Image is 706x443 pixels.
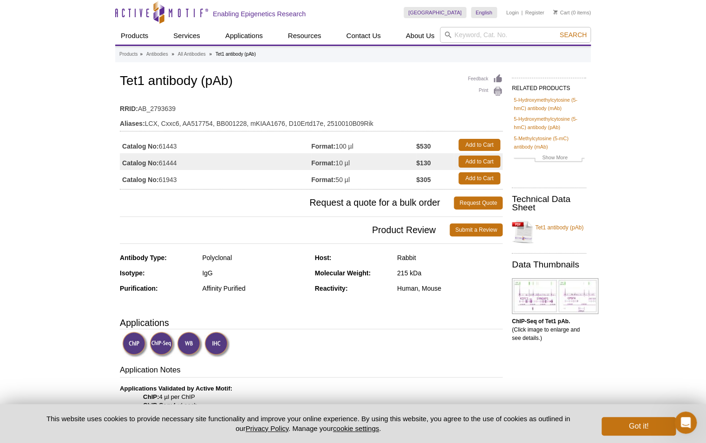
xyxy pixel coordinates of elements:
[315,285,348,292] strong: Reactivity:
[143,402,172,409] strong: ChIP-Seq:
[202,254,307,262] div: Polyclonal
[315,269,371,277] strong: Molecular Weight:
[120,196,454,209] span: Request a quote for a bulk order
[512,261,586,269] h2: Data Thumbnails
[311,159,335,167] strong: Format:
[514,153,584,164] a: Show More
[400,27,440,45] a: About Us
[553,9,569,16] a: Cart
[122,159,159,167] strong: Catalog No:
[120,114,503,129] td: LCX, Cxxc6, AA517754, BB001228, mKIAA1676, D10Ertd17e, 2510010B09Rik
[177,332,203,357] img: Western Blot Validated
[397,284,503,293] div: Human, Mouse
[122,332,148,357] img: ChIP Validated
[122,176,159,184] strong: Catalog No:
[140,52,143,57] li: »
[143,393,159,400] strong: ChIP:
[122,142,159,150] strong: Catalog No:
[311,153,416,170] td: 10 µl
[512,278,598,314] img: Tet1 antibody (pAb) tested by ChIP-Seq.
[120,119,145,128] strong: Aliases:
[150,332,175,357] img: ChIP-Seq Validated
[171,52,174,57] li: »
[512,195,586,212] h2: Technical Data Sheet
[120,74,503,90] h1: Tet1 antibody (pAb)
[404,7,466,18] a: [GEOGRAPHIC_DATA]
[468,74,503,84] a: Feedback
[471,7,497,18] a: English
[468,86,503,97] a: Print
[521,7,523,18] li: |
[397,269,503,277] div: 215 kDa
[119,50,137,59] a: Products
[514,96,584,112] a: 5-Hydroxymethylcytosine (5-hmC) antibody (mAb)
[120,99,503,114] td: AB_2793639
[120,384,503,426] p: 4 µl per ChIP 4 µl each For , we also offer AbFlex TET1 Recombinant Antibody (rAb). For details, ...
[525,9,544,16] a: Register
[514,134,584,151] a: 5-Methylcytosine (5-mC) antibody (mAb)
[315,254,332,261] strong: Host:
[202,269,307,277] div: IgG
[512,78,586,94] h2: RELATED PRODUCTS
[311,137,416,153] td: 100 µl
[30,414,586,433] p: This website uses cookies to provide necessary site functionality and improve your online experie...
[120,254,167,261] strong: Antibody Type:
[202,284,307,293] div: Affinity Purified
[311,170,416,187] td: 50 µl
[178,50,206,59] a: All Antibodies
[416,142,431,150] strong: $530
[120,269,145,277] strong: Isotype:
[282,27,327,45] a: Resources
[120,137,311,153] td: 61443
[553,10,557,14] img: Your Cart
[416,159,431,167] strong: $130
[557,31,589,39] button: Search
[450,223,503,236] a: Submit a Review
[512,218,586,246] a: Tet1 antibody (pAb)
[120,153,311,170] td: 61444
[120,285,158,292] strong: Purification:
[146,50,168,59] a: Antibodies
[514,115,584,131] a: 5-Hydroxymethylcytosine (5-hmC) antibody (pAb)
[120,385,232,392] b: Applications Validated by Active Motif:
[209,52,212,57] li: »
[458,156,500,168] a: Add to Cart
[213,10,306,18] h2: Enabling Epigenetics Research
[246,424,288,432] a: Privacy Policy
[120,316,503,330] h3: Applications
[311,142,335,150] strong: Format:
[674,411,697,434] iframe: Intercom live chat
[512,318,570,325] b: ChIP-Seq of Tet1 pAb.
[397,254,503,262] div: Rabbit
[440,27,591,43] input: Keyword, Cat. No.
[454,196,503,209] a: Request Quote
[458,139,500,151] a: Add to Cart
[512,317,586,342] p: (Click image to enlarge and see details.)
[553,7,591,18] li: (0 items)
[601,417,676,436] button: Got it!
[120,365,503,378] h3: Application Notes
[168,27,206,45] a: Services
[216,52,256,57] li: Tet1 antibody (pAb)
[115,27,154,45] a: Products
[560,31,587,39] span: Search
[120,104,138,113] strong: RRID:
[333,424,379,432] button: cookie settings
[120,223,450,236] span: Product Review
[340,27,386,45] a: Contact Us
[311,176,335,184] strong: Format:
[506,9,519,16] a: Login
[416,176,431,184] strong: $305
[120,170,311,187] td: 61943
[458,172,500,184] a: Add to Cart
[220,27,268,45] a: Applications
[204,332,230,357] img: Immunohistochemistry Validated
